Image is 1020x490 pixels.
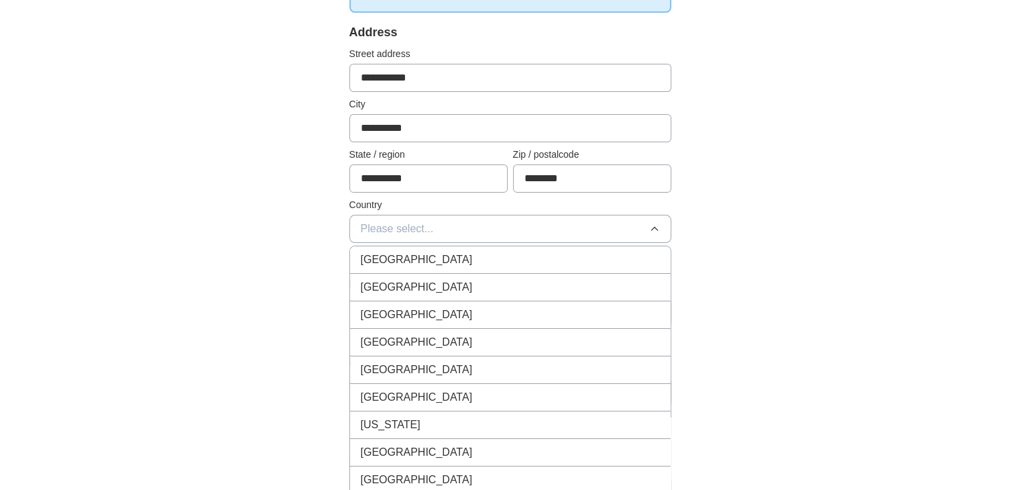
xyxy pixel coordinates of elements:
[349,47,671,61] label: Street address
[513,148,671,162] label: Zip / postalcode
[361,307,473,323] span: [GEOGRAPHIC_DATA]
[361,279,473,295] span: [GEOGRAPHIC_DATA]
[361,417,420,433] span: [US_STATE]
[349,23,671,42] div: Address
[349,148,508,162] label: State / region
[361,362,473,378] span: [GEOGRAPHIC_DATA]
[361,389,473,405] span: [GEOGRAPHIC_DATA]
[361,334,473,350] span: [GEOGRAPHIC_DATA]
[349,198,671,212] label: Country
[361,472,473,488] span: [GEOGRAPHIC_DATA]
[349,97,671,111] label: City
[361,252,473,268] span: [GEOGRAPHIC_DATA]
[361,221,434,237] span: Please select...
[349,215,671,243] button: Please select...
[361,444,473,460] span: [GEOGRAPHIC_DATA]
